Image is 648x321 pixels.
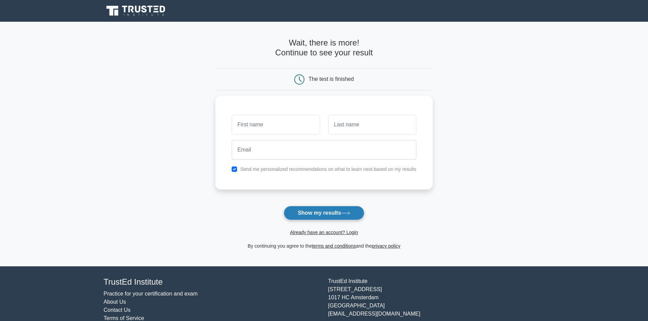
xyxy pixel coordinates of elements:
[104,299,126,305] a: About Us
[215,38,433,58] h4: Wait, there is more! Continue to see your result
[232,140,416,160] input: Email
[290,230,358,235] a: Already have an account? Login
[284,206,364,220] button: Show my results
[211,242,437,250] div: By continuing you agree to the and the
[328,115,416,135] input: Last name
[104,277,320,287] h4: TrustEd Institute
[312,243,356,249] a: terms and conditions
[104,307,131,313] a: Contact Us
[372,243,400,249] a: privacy policy
[309,76,354,82] div: The test is finished
[104,315,144,321] a: Terms of Service
[232,115,320,135] input: First name
[240,166,416,172] label: Send me personalized recommendations on what to learn next based on my results
[104,291,198,297] a: Practice for your certification and exam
